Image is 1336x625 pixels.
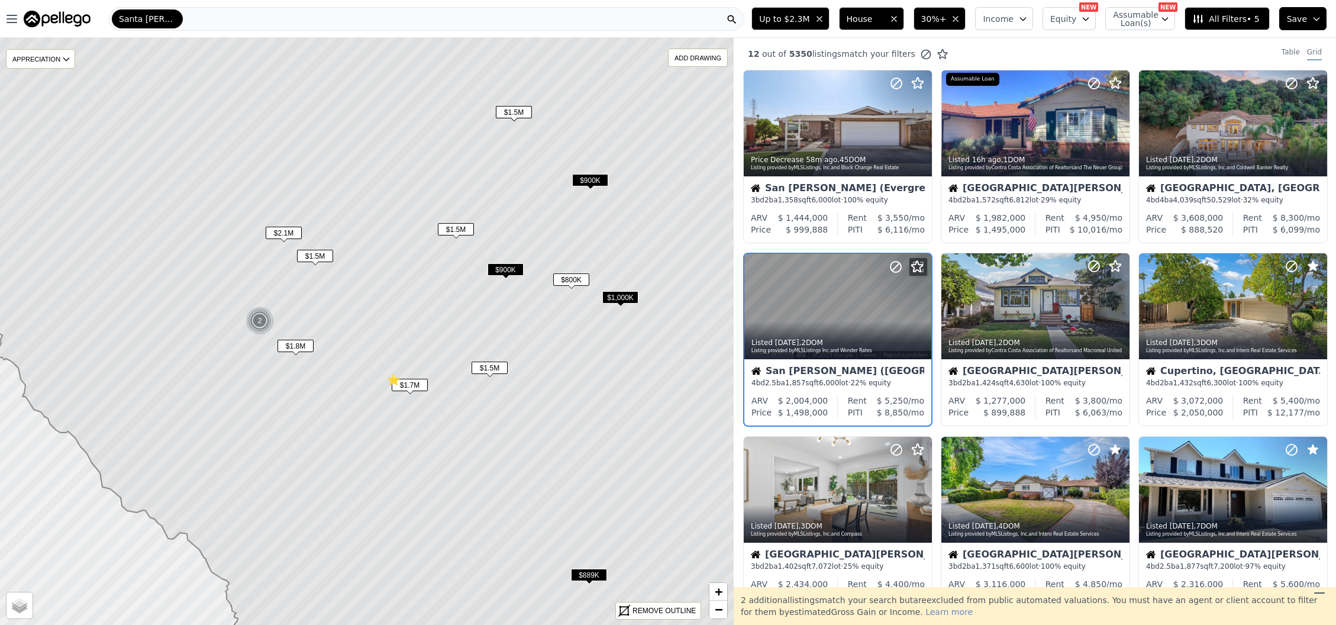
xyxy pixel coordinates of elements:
div: ARV [751,578,767,590]
div: 3 bd 2 ba sqft lot · 100% equity [751,195,925,205]
span: 1,432 [1173,379,1193,387]
div: 4 bd 2.5 ba sqft lot · 22% equity [751,378,924,388]
div: San [PERSON_NAME] ([GEOGRAPHIC_DATA]) [751,366,924,378]
div: $1.5M [496,106,532,123]
div: PITI [1243,224,1258,236]
button: Assumable Loan(s) [1105,7,1175,30]
div: /mo [1262,395,1320,407]
span: $ 2,316,000 [1173,579,1224,589]
div: Map [744,254,931,359]
button: Income [975,7,1033,30]
div: San [PERSON_NAME] (Evergreen) [751,183,925,195]
div: Listed , 7 DOM [1146,521,1321,531]
div: PITI [1045,224,1060,236]
span: 50,529 [1206,196,1231,204]
span: 6,600 [1009,562,1029,571]
span: $1.5M [438,223,474,236]
time: 2025-08-20 08:00 [775,339,799,347]
div: Rent [848,578,867,590]
span: House [847,13,885,25]
div: /mo [867,395,924,407]
span: 7,200 [1214,562,1234,571]
div: 4 bd 2 ba sqft lot · 100% equity [1146,378,1320,388]
span: $ 3,116,000 [976,579,1026,589]
span: $ 1,444,000 [778,213,828,223]
img: Pellego [24,11,91,27]
span: $ 5,250 [877,396,908,405]
div: $889K [571,569,607,586]
span: $889K [571,569,607,581]
a: Listed [DATE],7DOMListing provided byMLSListings, Inc.and Intero Real Estate ServicesHouse[GEOGRA... [1138,436,1327,610]
time: 2025-08-15 18:25 [1170,522,1194,530]
div: Listed , 4 DOM [948,521,1124,531]
span: $1.5M [496,106,532,118]
div: $800K [553,273,589,291]
div: 3 bd 2 ba sqft lot · 100% equity [948,378,1122,388]
span: $ 3,800 [1075,396,1106,405]
div: PITI [1243,407,1258,418]
span: $800K [553,273,589,286]
time: 2025-08-20 22:03 [1170,156,1194,164]
div: Listed , 2 DOM [751,338,925,347]
span: $ 10,016 [1070,225,1106,234]
div: Rent [848,395,867,407]
span: 4,630 [1009,379,1029,387]
span: Santa [PERSON_NAME] [119,13,176,25]
div: ARV [948,395,965,407]
span: $ 4,400 [877,579,909,589]
div: $1.8M [277,340,314,357]
img: House [1146,366,1156,376]
img: House [751,366,761,376]
span: Assumable Loan(s) [1113,11,1151,27]
div: Table [1282,47,1300,60]
div: Listed , 3 DOM [751,521,926,531]
time: 2025-08-22 01:16 [972,156,1001,164]
div: $900K [572,174,608,191]
div: Grid [1307,47,1322,60]
div: $1.7M ⭐ [392,379,428,396]
span: Equity [1050,13,1076,25]
span: 5350 [786,49,812,59]
div: /mo [863,407,924,418]
div: Price [948,224,969,236]
div: [GEOGRAPHIC_DATA][PERSON_NAME] ([GEOGRAPHIC_DATA]) [1146,550,1320,562]
button: Save [1279,7,1327,30]
span: Income [983,13,1014,25]
time: 2025-08-22 21:16 [806,156,837,164]
div: [GEOGRAPHIC_DATA][PERSON_NAME] ([GEOGRAPHIC_DATA][PERSON_NAME]) [948,550,1122,562]
button: Up to $2.3M [751,7,829,30]
span: $ 6,063 [1075,408,1106,417]
img: g1.png [246,307,275,335]
div: ARV [1146,212,1163,224]
div: /mo [1258,407,1320,418]
span: 12 [748,49,759,59]
div: ARV [948,212,965,224]
span: $ 2,050,000 [1173,408,1224,417]
span: $900K [572,174,608,186]
div: Price Decrease , 45 DOM [751,155,926,165]
div: Rent [1045,395,1064,407]
span: $ 1,277,000 [976,396,1026,405]
div: Rent [1243,212,1262,224]
span: $ 3,072,000 [1173,396,1224,405]
div: [GEOGRAPHIC_DATA][PERSON_NAME] ([GEOGRAPHIC_DATA][PERSON_NAME]) [948,183,1122,195]
div: Listed , 2 DOM [948,338,1124,347]
a: Listed [DATE],4DOMListing provided byMLSListings, Inc.and Intero Real Estate ServicesHouse[GEOGRA... [941,436,1129,610]
div: $900K [488,263,524,281]
span: $ 1,982,000 [976,213,1026,223]
div: PITI [848,407,863,418]
div: PITI [1045,407,1060,418]
div: Listing provided by MLSListings, Inc. and Intero Real Estate Services [1146,347,1321,355]
span: $ 5,600 [1273,579,1304,589]
time: 2025-08-19 20:27 [775,522,799,530]
div: $1.5M [297,250,333,267]
div: /mo [1262,578,1320,590]
div: /mo [867,212,925,224]
div: 2 additional listing s match your search but are excluded from public automated valuations. You m... [734,587,1336,625]
div: $1.5M [438,223,474,240]
div: REMOVE OUTLINE [632,605,696,616]
span: $ 4,850 [1075,579,1106,589]
span: 6,000 [819,379,839,387]
a: Listed [DATE],3DOMListing provided byMLSListings, Inc.and Intero Real Estate ServicesHouseCuperti... [1138,253,1327,427]
div: ARV [1146,578,1163,590]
